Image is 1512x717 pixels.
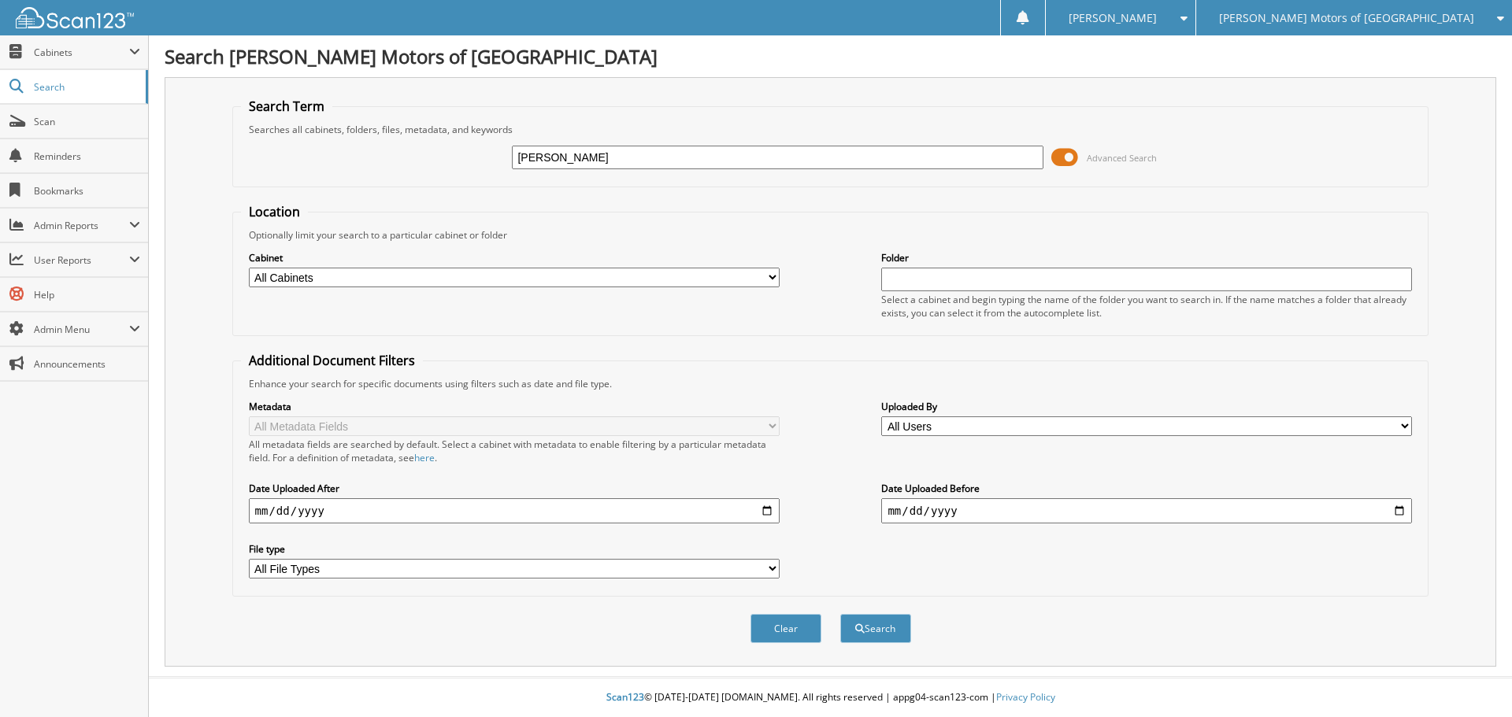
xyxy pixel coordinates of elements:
span: Admin Menu [34,323,129,336]
label: Uploaded By [881,400,1412,413]
label: Cabinet [249,251,780,264]
label: Date Uploaded Before [881,482,1412,495]
span: Scan123 [606,690,644,704]
h1: Search [PERSON_NAME] Motors of [GEOGRAPHIC_DATA] [165,43,1496,69]
legend: Search Term [241,98,332,115]
button: Clear [750,614,821,643]
span: Scan [34,115,140,128]
label: Metadata [249,400,780,413]
span: [PERSON_NAME] [1069,13,1157,23]
div: Optionally limit your search to a particular cabinet or folder [241,228,1421,242]
span: Search [34,80,138,94]
button: Search [840,614,911,643]
span: Cabinets [34,46,129,59]
input: end [881,498,1412,523]
label: Date Uploaded After [249,482,780,495]
span: Bookmarks [34,184,140,198]
span: Announcements [34,357,140,371]
a: Privacy Policy [996,690,1055,704]
div: All metadata fields are searched by default. Select a cabinet with metadata to enable filtering b... [249,438,780,464]
span: [PERSON_NAME] Motors of [GEOGRAPHIC_DATA] [1219,13,1474,23]
legend: Additional Document Filters [241,352,423,369]
span: Admin Reports [34,219,129,232]
label: Folder [881,251,1412,264]
div: Select a cabinet and begin typing the name of the folder you want to search in. If the name match... [881,293,1412,320]
span: Advanced Search [1087,152,1157,164]
span: Help [34,288,140,301]
a: here [414,451,435,464]
div: Enhance your search for specific documents using filters such as date and file type. [241,377,1421,390]
span: Reminders [34,150,140,163]
img: scan123-logo-white.svg [16,7,134,28]
span: User Reports [34,253,129,267]
legend: Location [241,203,308,220]
input: start [249,498,780,523]
div: Searches all cabinets, folders, files, metadata, and keywords [241,123,1421,136]
div: © [DATE]-[DATE] [DOMAIN_NAME]. All rights reserved | appg04-scan123-com | [149,678,1512,717]
label: File type [249,542,780,556]
iframe: Chat Widget [1433,641,1512,717]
